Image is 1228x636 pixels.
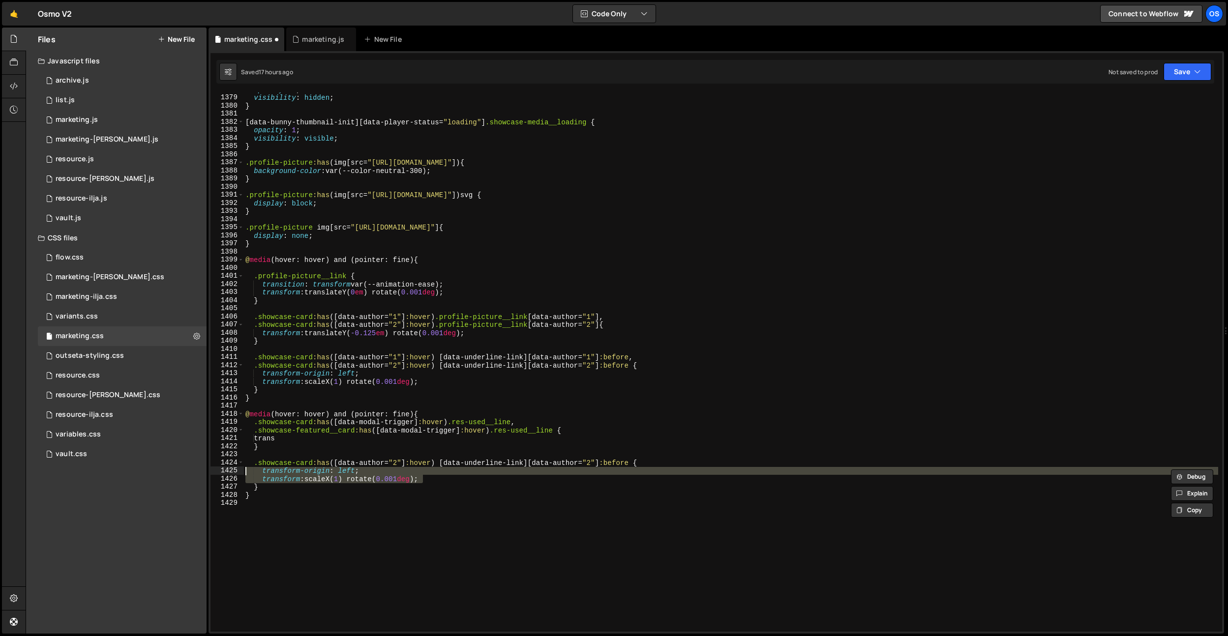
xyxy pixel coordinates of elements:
div: 16596/45511.css [38,307,207,326]
div: 1424 [210,459,244,467]
div: 1384 [210,134,244,143]
div: 1420 [210,426,244,434]
div: variants.css [56,312,98,321]
div: 1389 [210,174,244,183]
div: marketing.js [56,116,98,124]
div: 16596/45156.css [38,346,207,366]
div: 16596/47552.css [38,248,207,267]
div: marketing-ilja.css [56,292,117,301]
div: Saved [241,68,293,76]
div: 1412 [210,361,244,370]
div: 1394 [210,215,244,224]
div: 16596/46195.js [38,189,207,208]
div: 1421 [210,434,244,442]
div: 1410 [210,345,244,353]
div: Javascript files [26,51,207,71]
div: 1416 [210,394,244,402]
div: 16596/47731.css [38,287,207,307]
div: 1407 [210,320,244,329]
div: 16596/45151.js [38,90,207,110]
div: 1406 [210,313,244,321]
div: 16596/46196.css [38,385,207,405]
div: resource.js [56,155,94,164]
div: 1395 [210,223,244,231]
div: marketing.js [302,34,344,44]
div: 1422 [210,442,244,451]
div: CSS files [26,228,207,248]
div: 1383 [210,126,244,134]
div: 1428 [210,491,244,499]
button: Code Only [573,5,656,23]
div: 1418 [210,410,244,418]
div: 1402 [210,280,244,289]
div: 16596/45446.css [38,326,207,346]
div: marketing-[PERSON_NAME].js [56,135,158,144]
div: 1382 [210,118,244,126]
div: 1417 [210,402,244,410]
div: 1397 [210,239,244,248]
div: 16596/46199.css [38,366,207,385]
button: Save [1164,63,1211,81]
div: 1398 [210,248,244,256]
button: Debug [1171,469,1213,484]
div: 17 hours ago [259,68,293,76]
div: 1426 [210,475,244,483]
button: New File [158,35,195,43]
div: 1386 [210,150,244,159]
div: 1415 [210,385,244,394]
div: archive.js [56,76,89,85]
div: variables.css [56,430,101,439]
div: marketing.css [224,34,272,44]
a: Connect to Webflow [1100,5,1202,23]
div: 16596/45422.js [38,110,207,130]
div: 1400 [210,264,244,272]
div: marketing.css [56,332,104,341]
a: 🤙 [2,2,26,26]
div: 1392 [210,199,244,207]
div: resource-[PERSON_NAME].js [56,174,154,183]
div: 1404 [210,296,244,305]
div: 1379 [210,93,244,102]
button: Copy [1171,503,1213,518]
div: Osmo V2 [38,8,72,20]
div: 16596/46284.css [38,267,207,287]
div: 1396 [210,231,244,240]
button: Explain [1171,486,1213,501]
div: resource-[PERSON_NAME].css [56,391,160,400]
div: 16596/45424.js [38,130,207,149]
div: 16596/45153.css [38,444,207,464]
div: vault.js [56,214,81,223]
div: 1429 [210,499,244,507]
div: 1401 [210,272,244,280]
h2: Files [38,34,56,45]
div: 1390 [210,183,244,191]
div: list.js [56,96,75,105]
div: 1393 [210,207,244,215]
div: 16596/45133.js [38,208,207,228]
div: New File [364,34,405,44]
div: resource-ilja.js [56,194,107,203]
div: 1425 [210,466,244,475]
div: 16596/46183.js [38,149,207,169]
div: 16596/46198.css [38,405,207,425]
div: 1427 [210,483,244,491]
div: 16596/45154.css [38,425,207,444]
div: 1380 [210,102,244,110]
div: 1385 [210,142,244,150]
div: 1391 [210,191,244,199]
div: 1423 [210,450,244,459]
div: flow.css [56,253,84,262]
div: marketing-[PERSON_NAME].css [56,273,164,282]
div: 1388 [210,167,244,175]
div: 1411 [210,353,244,361]
div: 1413 [210,369,244,377]
a: Os [1205,5,1223,23]
div: 1414 [210,377,244,386]
div: 1387 [210,158,244,167]
div: outseta-styling.css [56,351,124,360]
div: 1399 [210,256,244,264]
div: resource-ilja.css [56,410,113,419]
div: 1403 [210,288,244,296]
div: Not saved to prod [1108,68,1158,76]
